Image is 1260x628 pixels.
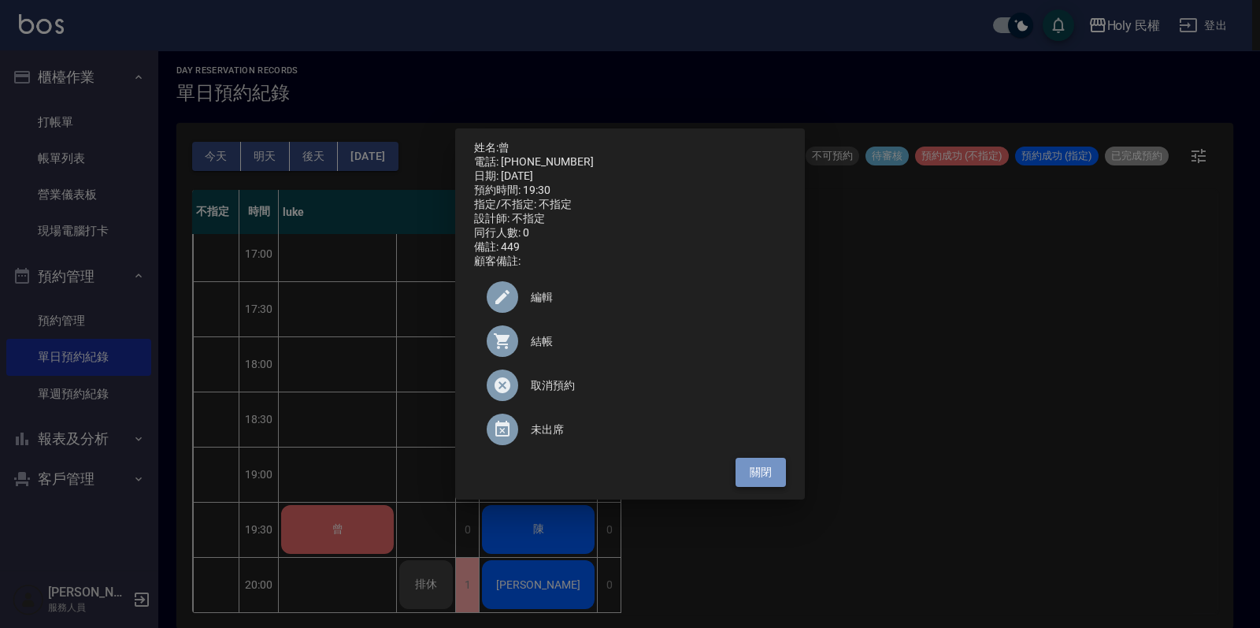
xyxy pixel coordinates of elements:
div: 電話: [PHONE_NUMBER] [474,155,786,169]
div: 預約時間: 19:30 [474,184,786,198]
div: 取消預約 [474,363,786,407]
span: 結帳 [531,333,773,350]
a: 結帳 [474,319,786,363]
div: 日期: [DATE] [474,169,786,184]
span: 編輯 [531,289,773,306]
div: 編輯 [474,275,786,319]
p: 姓名: [474,141,786,155]
span: 未出席 [531,422,773,438]
div: 備註: 449 [474,240,786,255]
div: 顧客備註: [474,255,786,269]
div: 未出席 [474,407,786,451]
button: 關閉 [736,458,786,487]
span: 取消預約 [531,377,773,394]
a: 曾 [498,141,510,154]
div: 指定/不指定: 不指定 [474,198,786,212]
div: 設計師: 不指定 [474,212,786,226]
div: 同行人數: 0 [474,226,786,240]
